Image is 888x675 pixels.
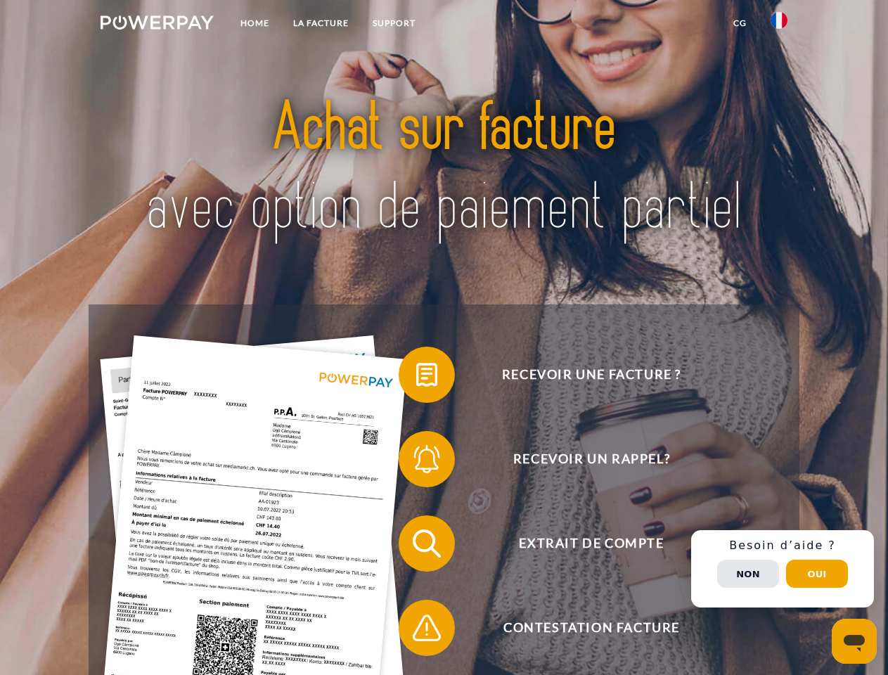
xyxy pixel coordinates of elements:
span: Extrait de compte [419,515,764,572]
img: logo-powerpay-white.svg [101,15,214,30]
span: Recevoir une facture ? [419,347,764,403]
a: CG [721,11,759,36]
button: Oui [786,560,848,588]
div: Schnellhilfe [691,530,874,607]
img: qb_search.svg [409,526,444,561]
button: Recevoir un rappel? [399,431,764,487]
a: LA FACTURE [281,11,361,36]
button: Recevoir une facture ? [399,347,764,403]
button: Contestation Facture [399,600,764,656]
a: Support [361,11,427,36]
a: Home [229,11,281,36]
iframe: Bouton de lancement de la fenêtre de messagerie [832,619,877,664]
img: qb_warning.svg [409,610,444,645]
button: Extrait de compte [399,515,764,572]
img: qb_bill.svg [409,357,444,392]
img: fr [771,12,787,29]
span: Contestation Facture [419,600,764,656]
button: Non [717,560,779,588]
img: qb_bell.svg [409,442,444,477]
img: title-powerpay_fr.svg [134,67,754,269]
span: Recevoir un rappel? [419,431,764,487]
h3: Besoin d’aide ? [700,539,866,553]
